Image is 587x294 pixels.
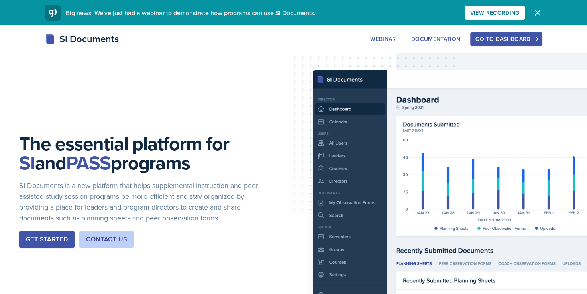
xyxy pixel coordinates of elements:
[370,36,396,42] div: Webinar
[86,235,127,244] div: Contact Us
[19,231,75,248] button: Get Started
[470,10,520,16] div: View Recording
[470,32,542,46] button: Go to Dashboard
[79,231,134,248] button: Contact Us
[406,32,466,46] button: Documentation
[26,235,68,244] div: Get Started
[66,8,316,17] span: Big news! We've just had a webinar to demonstrate how programs can use SI Documents.
[465,6,525,20] button: View Recording
[411,36,461,42] div: Documentation
[475,36,537,42] div: Go to Dashboard
[365,32,401,46] button: Webinar
[45,32,119,46] div: SI Documents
